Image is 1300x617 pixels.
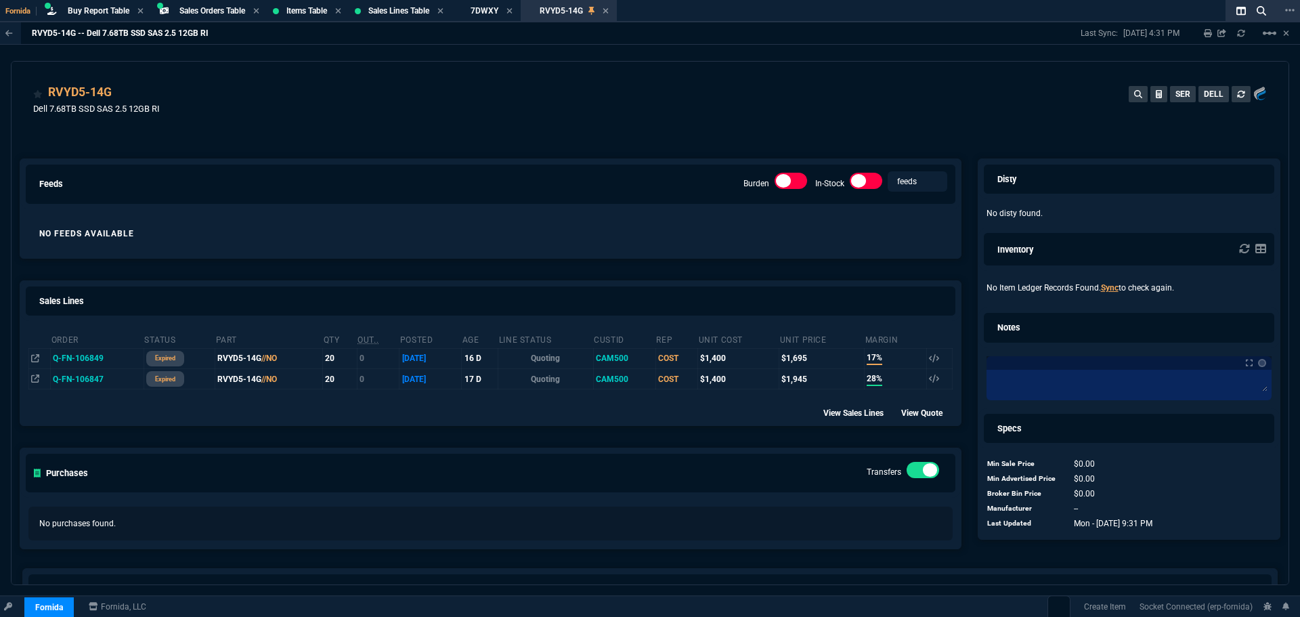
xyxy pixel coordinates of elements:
a: RVYD5-14G [48,83,112,101]
p: No purchases found. [39,517,942,530]
span: Sales Orders Table [179,6,245,16]
div: $1,400 [700,373,777,385]
td: COST [655,348,697,368]
th: Unit Cost [698,329,779,349]
td: RVYD5-14G [215,368,323,389]
p: No Feeds Available [39,228,942,239]
th: Part [215,329,323,349]
p: Quoting [501,352,591,364]
th: CustId [593,329,655,349]
div: Transfers [907,462,939,484]
nx-icon: Open In Opposite Panel [31,354,39,363]
th: age [462,329,498,349]
label: In-Stock [815,179,844,188]
th: Order [51,329,144,349]
td: Broker Bin Price [987,486,1061,501]
div: Burden [775,173,807,194]
td: 0 [357,368,399,389]
td: 16 D [462,348,498,368]
label: Burden [743,179,769,188]
td: Last Updated [987,516,1061,531]
nx-icon: Open In Opposite Panel [31,375,39,384]
tr: undefined [987,456,1154,471]
td: Q-FN-106847 [51,368,144,389]
td: 0 [357,348,399,368]
p: [DATE] 4:31 PM [1123,28,1179,39]
span: 0 [1074,474,1095,484]
button: DELL [1198,86,1229,102]
p: expired [155,374,175,385]
p: No disty found. [987,207,1272,219]
a: JRvBy1rZ97uVCtsWAABi [1137,601,1253,613]
td: COST [655,368,697,389]
th: Rep [655,329,697,349]
div: $1,400 [700,352,777,364]
span: Items Table [286,6,327,16]
p: Last Sync: [1081,28,1123,39]
p: Dell 7.68TB SSD SAS 2.5 12GB RI [33,102,159,115]
nx-icon: Close Workbench [1272,3,1282,19]
h5: Disty [992,173,1016,186]
abbr: Outstanding (To Ship) [357,335,378,345]
a: msbcCompanyName [85,601,150,613]
td: CAM500 [593,368,655,389]
td: Min Advertised Price [987,471,1061,486]
nx-icon: Close Tab [506,6,513,17]
nx-icon: Close Tab [335,6,341,17]
th: Status [144,329,215,349]
span: RVYD5-14G [540,6,583,16]
a: Hide Workbench [1283,28,1289,39]
nx-icon: Close Tab [253,6,259,17]
td: CAM500 [593,348,655,368]
td: Manufacturer [987,501,1061,516]
nx-icon: Search [1251,3,1272,19]
label: Transfers [867,468,901,477]
span: Buy Report Table [68,6,129,16]
td: [DATE] [399,348,462,368]
td: Q-FN-106849 [51,348,144,368]
a: Create Item [1076,597,1131,617]
td: RVYD5-14G [215,348,323,368]
nx-icon: Close Tab [137,6,144,17]
p: Quoting [501,373,591,385]
td: 20 [323,368,357,389]
div: In-Stock [850,173,882,194]
nx-icon: Close Tab [437,6,443,17]
nx-icon: Back to Table [5,28,13,38]
h5: Purchases [34,467,88,480]
tr: undefined [987,471,1154,486]
span: //NO [261,354,277,363]
a: Sync [1101,283,1119,293]
tr: undefined [987,486,1154,501]
div: View Quote [901,406,955,419]
span: 28% [867,373,882,386]
th: QTY [323,329,357,349]
span: 0 [1074,489,1095,498]
p: RVYD5-14G -- Dell 7.68TB SSD SAS 2.5 12GB RI [32,28,209,39]
span: 17% [867,352,882,365]
h5: Specs [992,422,1022,435]
span: -- [1074,504,1078,513]
mat-icon: Example home icon [1261,25,1278,41]
span: 0 [1074,459,1095,469]
span: Sales Lines Table [368,6,429,16]
div: Add to Watchlist [33,83,43,102]
tr: undefined [987,501,1154,516]
h5: Notes [992,321,1020,334]
p: expired [155,353,175,364]
div: View Sales Lines [823,406,896,419]
tr: undefined [987,516,1154,531]
td: $1,945 [779,368,865,389]
h5: Inventory [992,243,1033,256]
td: $1,695 [779,348,865,368]
td: Min Sale Price [987,456,1061,471]
td: [DATE] [399,368,462,389]
th: Unit Price [779,329,865,349]
span: 7DWXY [471,6,498,16]
h5: feeds [34,177,63,190]
p: No Item Ledger Records Found. to check again. [987,282,1272,294]
h5: Sales Lines [34,295,84,307]
span: Socket Connected (erp-fornida) [1137,602,1253,612]
td: 20 [323,348,357,368]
